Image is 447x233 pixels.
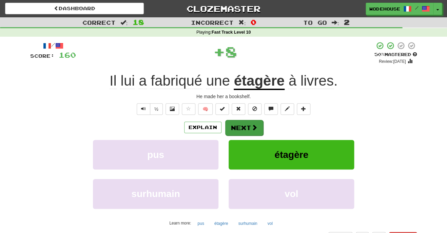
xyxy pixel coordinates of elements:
span: To go [303,19,327,26]
span: / [415,5,418,10]
span: surhumain [131,189,180,199]
div: / [30,41,76,50]
span: Incorrect [191,19,234,26]
span: 0 [250,18,256,26]
button: surhumain [93,179,218,209]
strong: Fast Track Level 10 [212,30,251,35]
span: : [332,20,339,25]
small: Review: [DATE] [379,59,406,64]
span: vol [285,189,298,199]
button: pus [93,140,218,169]
div: Text-to-speech controls [135,103,163,115]
a: Clozemaster [154,3,293,15]
span: une [206,73,230,89]
button: Add to collection (alt+a) [297,103,310,115]
button: vol [229,179,354,209]
span: 50 % [374,52,384,57]
small: Learn more: [169,221,191,226]
span: : [238,20,246,25]
div: He made her a bookshelf. [30,93,417,100]
span: + [213,41,225,62]
button: Explain [184,122,221,133]
button: 🧠 [198,103,213,115]
span: a [139,73,147,89]
button: étagère [211,218,232,229]
button: Discuss sentence (alt+u) [264,103,278,115]
button: Reset to 0% Mastered (alt+r) [232,103,245,115]
span: 18 [132,18,144,26]
button: vol [264,218,276,229]
button: Ignore sentence (alt+i) [248,103,261,115]
a: Dashboard [5,3,144,14]
span: Score: [30,53,55,59]
button: pus [194,218,208,229]
u: étagère [234,73,284,90]
button: Play sentence audio (ctl+space) [137,103,150,115]
span: 2 [344,18,349,26]
button: étagère [229,140,354,169]
button: Set this sentence to 100% Mastered (alt+m) [215,103,229,115]
span: . [285,73,337,89]
span: : [120,20,128,25]
button: ½ [150,103,163,115]
button: Show image (alt+x) [166,103,179,115]
span: wodehouse [369,6,400,12]
button: Next [225,120,263,136]
span: lui [120,73,135,89]
span: étagère [274,149,308,160]
a: wodehouse / [366,3,433,15]
span: livres [300,73,334,89]
button: surhumain [234,218,261,229]
div: Mastered [374,52,417,58]
span: à [288,73,296,89]
span: fabriqué [151,73,202,89]
span: 160 [59,51,76,59]
span: Il [110,73,117,89]
span: 8 [225,43,237,60]
button: Edit sentence (alt+d) [280,103,294,115]
button: Favorite sentence (alt+f) [182,103,195,115]
span: pus [147,149,164,160]
span: Correct [82,19,116,26]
